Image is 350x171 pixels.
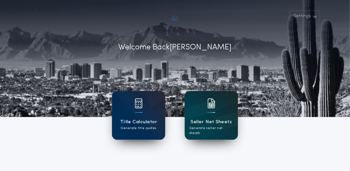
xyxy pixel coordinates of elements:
[135,99,143,108] img: card icon
[119,42,232,53] p: Welcome Back [PERSON_NAME]
[185,91,238,140] a: card iconSeller Net SheetsGenerate seller net sheets
[189,126,233,136] p: Generate seller net sheets
[289,10,320,22] button: Settings
[120,118,157,126] h1: Title Calculator
[207,99,215,108] img: card icon
[191,118,232,126] h1: Seller Net Sheets
[165,10,185,30] img: account-logo
[121,126,156,131] p: Generate title quotes
[112,91,165,140] a: card iconTitle CalculatorGenerate title quotes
